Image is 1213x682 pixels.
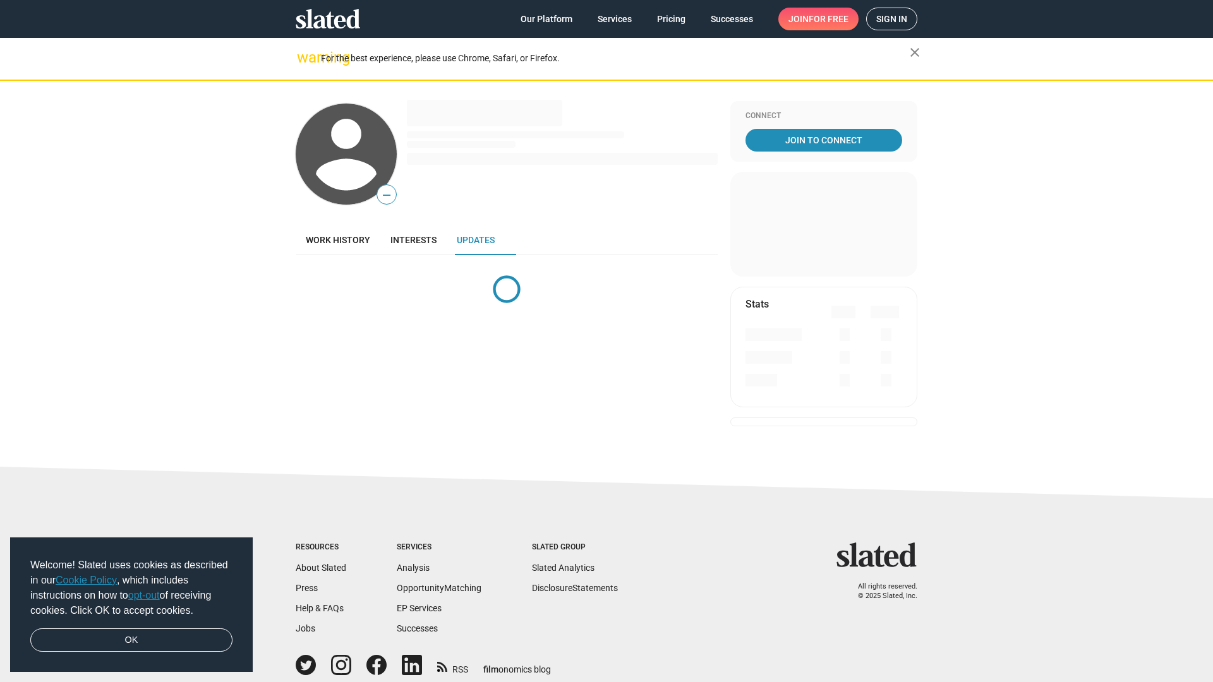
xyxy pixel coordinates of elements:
a: Analysis [397,563,430,573]
a: Jobs [296,623,315,633]
div: Slated Group [532,542,618,553]
span: — [377,187,396,203]
span: Join [788,8,848,30]
div: Resources [296,542,346,553]
a: DisclosureStatements [532,583,618,593]
span: Pricing [657,8,685,30]
a: Sign in [866,8,917,30]
a: dismiss cookie message [30,628,232,652]
a: RSS [437,656,468,676]
mat-icon: close [907,45,922,60]
a: Successes [397,623,438,633]
a: About Slated [296,563,346,573]
mat-card-title: Stats [745,297,769,311]
a: Joinfor free [778,8,859,30]
a: opt-out [128,590,160,601]
span: Join To Connect [748,129,900,152]
a: Interests [380,225,447,255]
p: All rights reserved. © 2025 Slated, Inc. [845,582,917,601]
a: Cookie Policy [56,575,117,585]
span: Updates [457,235,495,245]
a: EP Services [397,603,442,613]
div: Services [397,542,481,553]
span: Interests [390,235,437,245]
a: filmonomics blog [483,654,551,676]
div: cookieconsent [10,537,253,673]
a: Work history [296,225,380,255]
a: Updates [447,225,505,255]
div: Connect [745,111,902,121]
a: OpportunityMatching [397,583,481,593]
span: Services [598,8,632,30]
span: Successes [711,8,753,30]
a: Press [296,583,318,593]
span: Welcome! Slated uses cookies as described in our , which includes instructions on how to of recei... [30,558,232,618]
div: For the best experience, please use Chrome, Safari, or Firefox. [321,50,910,67]
a: Slated Analytics [532,563,594,573]
a: Successes [701,8,763,30]
span: for free [809,8,848,30]
a: Join To Connect [745,129,902,152]
span: Sign in [876,8,907,30]
mat-icon: warning [297,50,312,65]
a: Services [588,8,642,30]
a: Help & FAQs [296,603,344,613]
a: Pricing [647,8,696,30]
a: Our Platform [510,8,582,30]
span: film [483,664,498,674]
span: Work history [306,235,370,245]
span: Our Platform [521,8,572,30]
